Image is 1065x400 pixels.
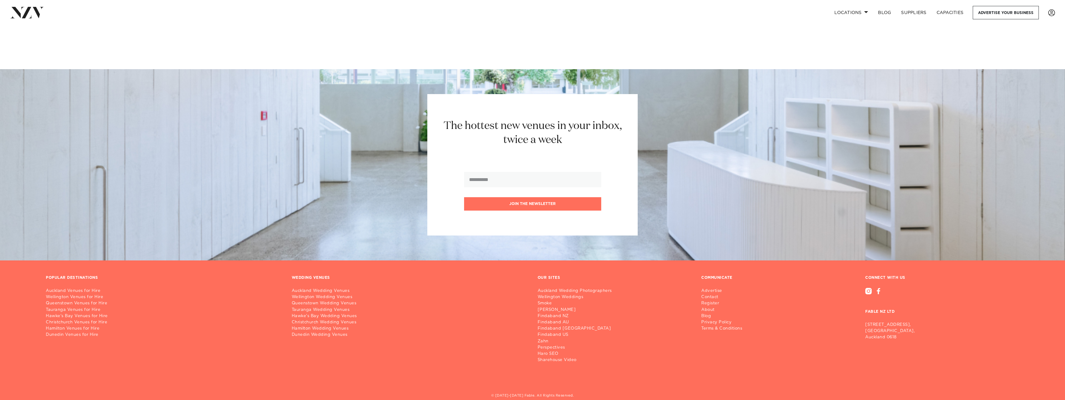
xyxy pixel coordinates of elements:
a: Findaband [GEOGRAPHIC_DATA] [538,326,617,332]
a: Hawke's Bay Wedding Venues [292,313,528,319]
a: Hamilton Wedding Venues [292,326,528,332]
a: Dunedin Wedding Venues [292,332,528,338]
a: Blog [701,313,747,319]
a: BLOG [873,6,896,19]
a: Tauranga Venues for Hire [46,307,282,313]
h3: COMMUNICATE [701,275,732,280]
a: Smoke [538,300,617,307]
a: Auckland Venues for Hire [46,288,282,294]
a: Advertise [701,288,747,294]
a: Christchurch Venues for Hire [46,319,282,326]
a: Wellington Weddings [538,294,617,300]
a: Hawke's Bay Venues for Hire [46,313,282,319]
a: Christchurch Wedding Venues [292,319,528,326]
a: Auckland Wedding Photographers [538,288,617,294]
a: Perspectives [538,345,617,351]
a: Capacities [932,6,969,19]
a: Findaband AU [538,319,617,326]
a: About [701,307,747,313]
a: Wellington Wedding Venues [292,294,528,300]
a: Zahn [538,338,617,345]
a: Contact [701,294,747,300]
h2: The hottest new venues in your inbox, twice a week [436,119,629,147]
a: Wellington Venues for Hire [46,294,282,300]
h3: OUR SITES [538,275,560,280]
a: Register [701,300,747,307]
a: Queenstown Wedding Venues [292,300,528,307]
a: Sharehouse Video [538,357,617,363]
a: [PERSON_NAME] [538,307,617,313]
a: Tauranga Wedding Venues [292,307,528,313]
a: Locations [829,6,873,19]
a: Queenstown Venues for Hire [46,300,282,307]
a: SUPPLIERS [896,6,931,19]
a: Findaband NZ [538,313,617,319]
button: Join the newsletter [464,197,601,211]
h3: WEDDING VENUES [292,275,330,280]
a: Auckland Wedding Venues [292,288,528,294]
a: Hamilton Venues for Hire [46,326,282,332]
h3: POPULAR DESTINATIONS [46,275,98,280]
a: Haro SEO [538,351,617,357]
a: Terms & Conditions [701,326,747,332]
a: Privacy Policy [701,319,747,326]
a: Advertise your business [973,6,1039,19]
h3: CONNECT WITH US [865,275,1019,280]
h3: FABLE NZ LTD [865,294,1019,319]
img: nzv-logo.png [10,7,44,18]
a: Dunedin Venues for Hire [46,332,282,338]
p: [STREET_ADDRESS], [GEOGRAPHIC_DATA], Auckland 0618 [865,322,1019,340]
h5: © [DATE]-[DATE] Fable. All Rights Reserved. [46,393,1019,399]
a: Findaband US [538,332,617,338]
